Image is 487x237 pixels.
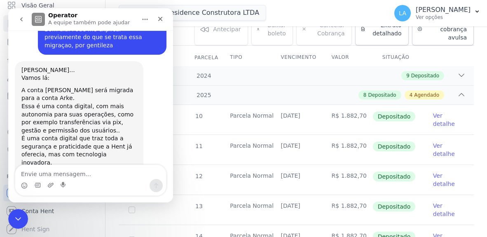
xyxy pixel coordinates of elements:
span: Agendado [414,91,439,99]
a: Nova cobrança avulsa [412,13,474,45]
td: [DATE] [271,105,321,135]
div: Essa é uma conta digital, com mais autonomia para suas operações, como por exemplo transferências... [13,94,129,159]
span: Conta Hent [21,207,54,215]
span: Depositado [411,72,439,79]
td: Parcela Normal [220,195,271,225]
span: LA [399,10,406,16]
span: Depositado [373,202,416,211]
span: Depositado [373,112,416,121]
textarea: Envie uma mensagem... [7,157,158,171]
span: 11 [194,143,203,149]
a: Conta Hent [3,203,102,219]
div: Fechar [145,3,159,18]
span: 4 [410,91,413,99]
div: Plataformas [7,172,98,181]
p: [PERSON_NAME] [416,6,471,14]
a: Extrato detalhado [355,13,409,45]
td: R$ 1.882,70 [322,135,372,165]
a: Crédito [3,124,102,140]
a: Ver detalhe [433,172,464,188]
div: [PERSON_NAME]...Vamos lá:A conta [PERSON_NAME] será migrada para a conta Arke.Essa é uma conta di... [7,53,135,200]
td: [DATE] [271,135,321,165]
a: Clientes [3,70,102,86]
button: Selecionador de GIF [26,174,33,180]
td: [DATE] [271,195,321,225]
a: Recebíveis [3,185,102,201]
td: Parcela Normal [220,105,271,135]
span: 9 [406,72,410,79]
span: 10 [194,113,203,119]
th: Situação [372,49,423,66]
div: Adriane diz… [7,53,158,207]
div: Bom dia. Pode me explicar previamente do que se trata essa migraçao, por gentileza [30,12,158,46]
a: Minha Carteira [3,88,102,104]
input: Só é possível selecionar pagamentos em aberto [129,207,135,213]
button: Upload do anexo [39,174,46,180]
a: Lotes [3,51,102,68]
div: Leão diz… [7,12,158,53]
td: Parcela Normal [220,165,271,195]
span: Depositado [368,91,396,99]
a: Ver detalhe [433,202,464,218]
a: Contratos [3,15,102,32]
div: Bom dia. Pode me explicar previamente do que se trata essa migraçao, por gentileza [36,17,152,42]
span: 12 [194,173,203,179]
td: [DATE] [271,165,321,195]
a: Negativação [3,142,102,158]
p: Ver opções [416,14,471,21]
button: Start recording [52,174,59,180]
a: Transferências [3,106,102,122]
button: Enviar uma mensagem [141,171,155,184]
td: R$ 1.882,70 [322,105,372,135]
iframe: Intercom live chat [8,8,173,202]
span: Visão Geral [21,1,54,9]
th: Tipo [220,49,271,66]
th: Valor [322,49,372,66]
span: Depositado [373,142,416,151]
th: Vencimento [271,49,321,66]
iframe: Intercom live chat [8,209,28,229]
span: 13 [194,203,203,209]
td: R$ 1.882,70 [322,195,372,225]
a: Ver detalhe [433,112,464,128]
button: Início [129,3,145,19]
td: Parcela Normal [220,135,271,165]
span: 8 [363,91,367,99]
button: LA [PERSON_NAME] Ver opções [388,2,487,25]
span: Depositado [373,172,416,181]
a: Parcelas [3,33,102,50]
a: Ver detalhe [433,142,464,158]
span: Extrato detalhado [369,21,401,37]
div: [PERSON_NAME]... Vamos lá: [13,58,129,74]
div: A conta [PERSON_NAME] será migrada para a conta Arke. [13,78,129,94]
button: Amazon Residence Construtora LTDA [119,5,266,21]
button: Selecionador de Emoji [13,174,19,181]
span: Nova cobrança avulsa [426,17,467,42]
div: Parcela [185,49,228,66]
p: A equipe também pode ajudar [40,10,122,19]
td: R$ 1.882,70 [322,165,372,195]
